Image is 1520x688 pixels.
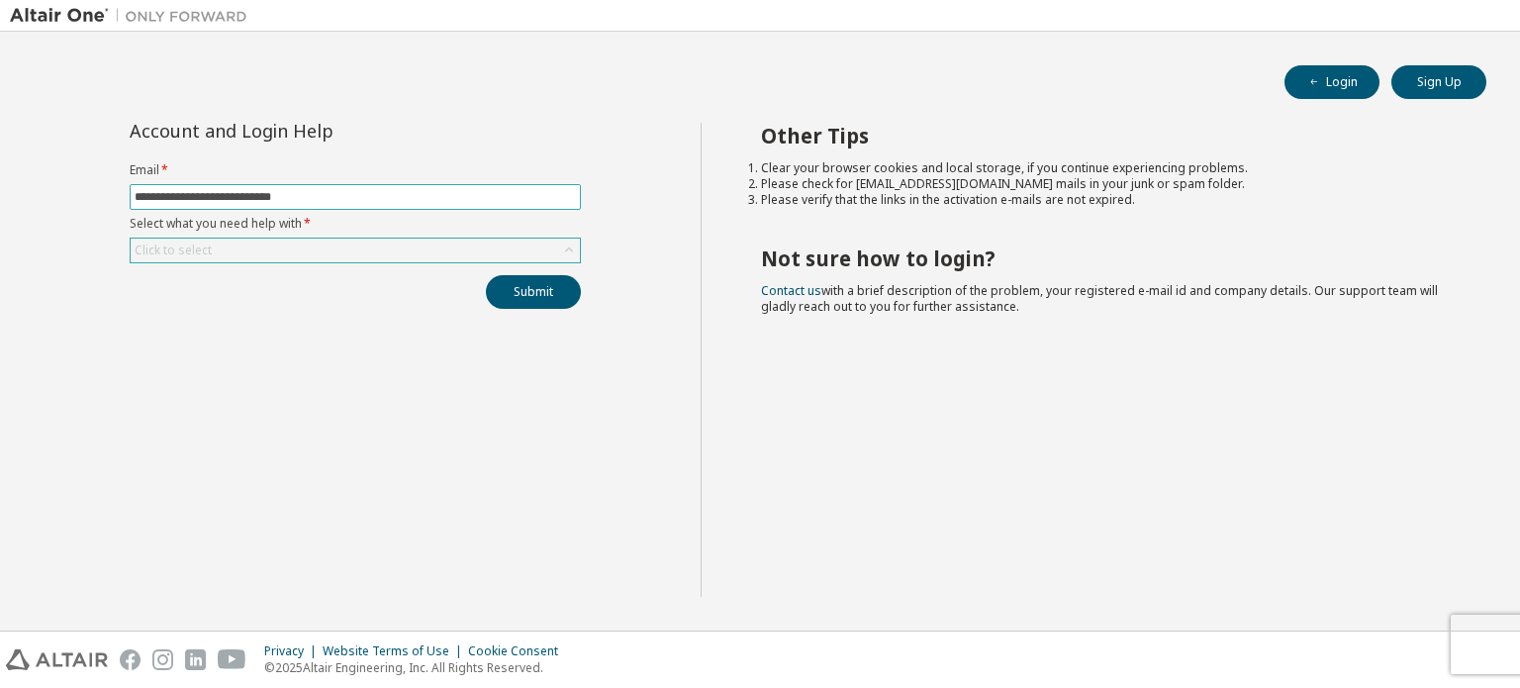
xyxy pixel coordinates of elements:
img: Altair One [10,6,257,26]
img: linkedin.svg [185,649,206,670]
p: © 2025 Altair Engineering, Inc. All Rights Reserved. [264,659,570,676]
img: instagram.svg [152,649,173,670]
li: Please verify that the links in the activation e-mails are not expired. [761,192,1452,208]
button: Sign Up [1391,65,1486,99]
div: Cookie Consent [468,643,570,659]
a: Contact us [761,282,821,299]
li: Clear your browser cookies and local storage, if you continue experiencing problems. [761,160,1452,176]
span: with a brief description of the problem, your registered e-mail id and company details. Our suppo... [761,282,1438,315]
div: Click to select [131,239,580,262]
button: Login [1284,65,1379,99]
button: Submit [486,275,581,309]
h2: Other Tips [761,123,1452,148]
li: Please check for [EMAIL_ADDRESS][DOMAIN_NAME] mails in your junk or spam folder. [761,176,1452,192]
div: Privacy [264,643,323,659]
label: Select what you need help with [130,216,581,232]
h2: Not sure how to login? [761,246,1452,271]
img: facebook.svg [120,649,141,670]
label: Email [130,162,581,178]
div: Click to select [135,243,212,258]
div: Account and Login Help [130,123,491,139]
img: youtube.svg [218,649,246,670]
div: Website Terms of Use [323,643,468,659]
img: altair_logo.svg [6,649,108,670]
